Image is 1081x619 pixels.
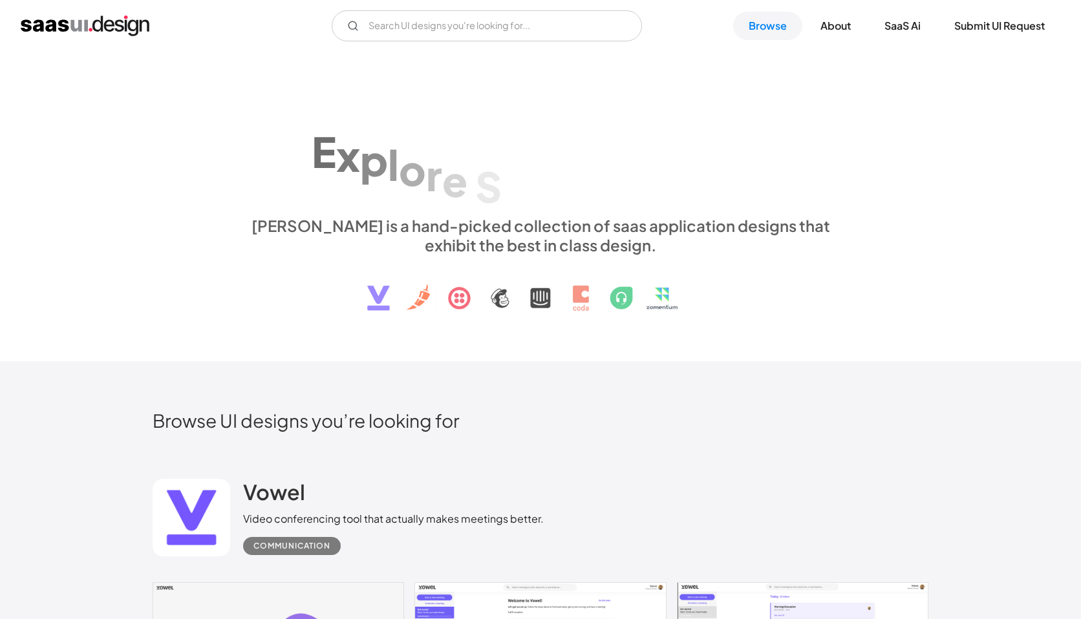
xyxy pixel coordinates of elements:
[733,12,802,40] a: Browse
[332,10,642,41] input: Search UI designs you're looking for...
[253,538,330,554] div: Communication
[360,135,388,185] div: p
[345,255,736,322] img: text, icon, saas logo
[336,131,360,181] div: x
[243,216,838,255] div: [PERSON_NAME] is a hand-picked collection of saas application designs that exhibit the best in cl...
[475,162,502,212] div: S
[388,140,399,190] div: l
[243,479,305,505] h2: Vowel
[243,479,305,511] a: Vowel
[243,103,838,203] h1: Explore SaaS UI design patterns & interactions.
[442,156,467,205] div: e
[939,12,1060,40] a: Submit UI Request
[805,12,866,40] a: About
[869,12,936,40] a: SaaS Ai
[243,511,544,527] div: Video conferencing tool that actually makes meetings better.
[153,409,928,432] h2: Browse UI designs you’re looking for
[312,127,336,176] div: E
[332,10,642,41] form: Email Form
[426,151,442,200] div: r
[399,145,426,194] div: o
[21,16,149,36] a: home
